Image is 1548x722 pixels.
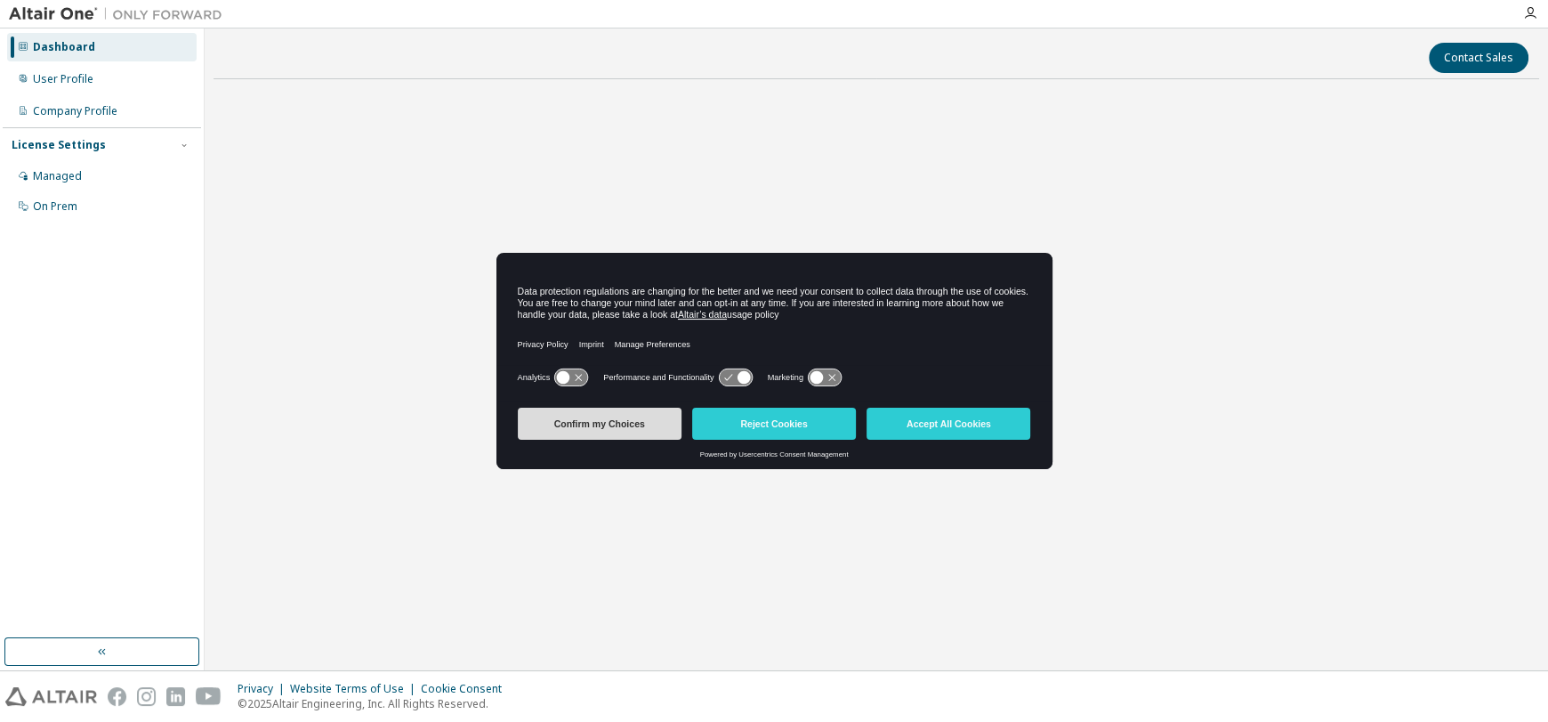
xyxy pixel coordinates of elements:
[108,687,126,706] img: facebook.svg
[33,72,93,86] div: User Profile
[5,687,97,706] img: altair_logo.svg
[238,682,290,696] div: Privacy
[137,687,156,706] img: instagram.svg
[166,687,185,706] img: linkedin.svg
[33,40,95,54] div: Dashboard
[196,687,222,706] img: youtube.svg
[12,138,106,152] div: License Settings
[9,5,231,23] img: Altair One
[1429,43,1528,73] button: Contact Sales
[238,696,512,711] p: © 2025 Altair Engineering, Inc. All Rights Reserved.
[421,682,512,696] div: Cookie Consent
[33,104,117,118] div: Company Profile
[290,682,421,696] div: Website Terms of Use
[33,169,82,183] div: Managed
[33,199,77,214] div: On Prem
